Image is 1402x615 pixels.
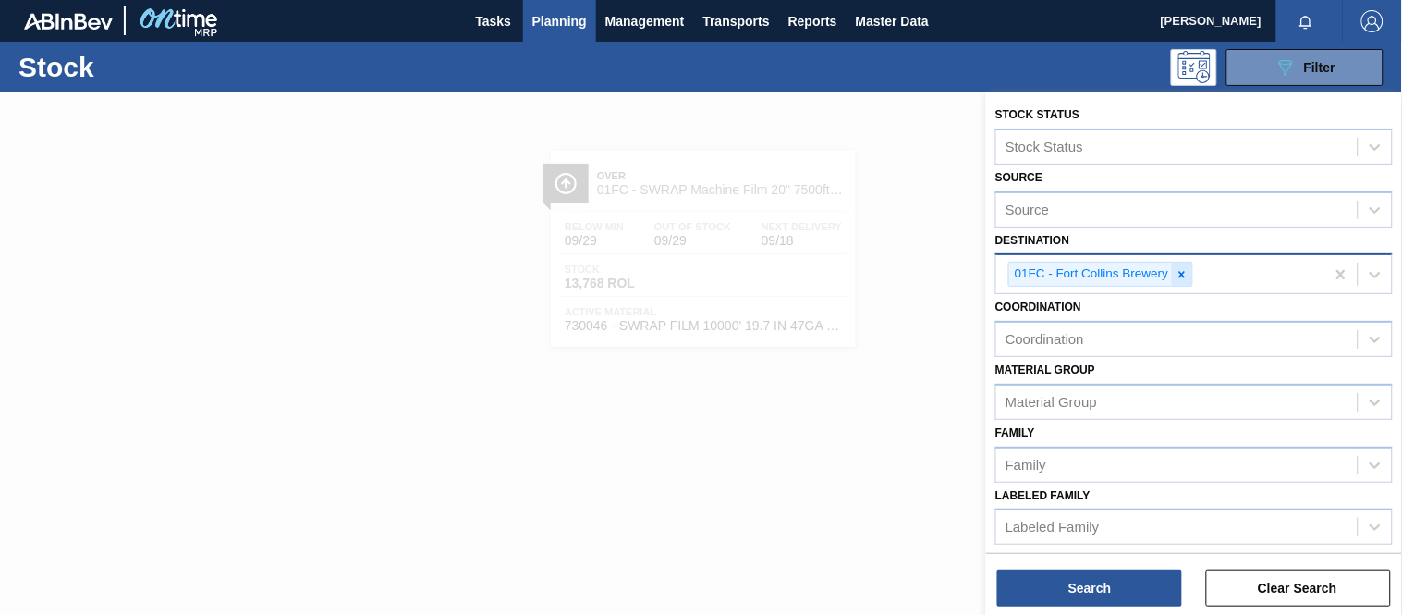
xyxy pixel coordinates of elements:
label: Material Group [995,363,1095,376]
span: Master Data [856,10,929,32]
button: Notifications [1276,8,1335,34]
button: Filter [1226,49,1384,86]
h1: Stock [18,56,284,78]
label: Stock Status [995,108,1079,121]
span: Planning [532,10,587,32]
label: Labeled Family [995,489,1091,502]
label: Family [995,426,1035,439]
span: Filter [1304,60,1335,75]
div: Programming: no user selected [1171,49,1217,86]
div: Family [1006,457,1046,473]
img: TNhmsLtSVTkK8tSr43FrP2fwEKptu5GPRR3wAAAABJRU5ErkJggg== [24,13,113,30]
label: Source [995,171,1042,184]
span: Reports [788,10,837,32]
span: Transports [703,10,770,32]
div: Stock Status [1006,139,1083,154]
div: Coordination [1006,332,1084,348]
label: Destination [995,234,1069,247]
div: 01FC - Fort Collins Brewery [1009,263,1172,286]
img: Logout [1361,10,1384,32]
div: Material Group [1006,394,1097,410]
div: Labeled Family [1006,520,1100,535]
span: Tasks [473,10,514,32]
span: Management [605,10,685,32]
div: Source [1006,202,1050,217]
label: Coordination [995,301,1081,314]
